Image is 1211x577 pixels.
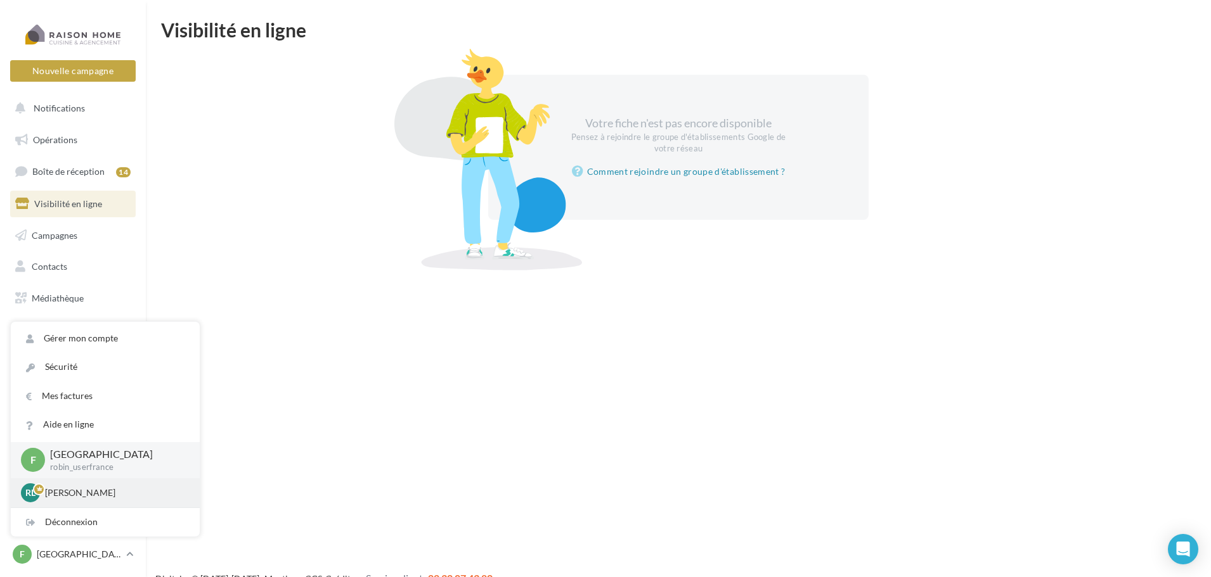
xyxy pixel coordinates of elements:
a: Boîte de réception14 [8,158,138,185]
a: Campagnes [8,222,138,249]
div: Pensez à rejoindre le groupe d'établissements Google de votre réseau [569,132,787,155]
a: Gérer mon compte [11,324,200,353]
a: Contacts [8,253,138,280]
span: Campagnes [32,229,77,240]
a: Opérations [8,127,138,153]
a: Aide en ligne [11,410,200,439]
a: Calendrier [8,317,138,343]
p: [PERSON_NAME] [45,486,185,499]
p: [GEOGRAPHIC_DATA] [50,447,179,462]
a: F [GEOGRAPHIC_DATA] [10,542,136,566]
a: Médiathèque [8,285,138,312]
a: Comment rejoindre un groupe d'établissement ? [572,164,786,179]
a: Sécurité [11,353,200,381]
p: robin_userfrance [50,462,179,473]
p: [GEOGRAPHIC_DATA] [37,548,121,561]
span: Contacts [32,261,67,272]
button: Nouvelle campagne [10,60,136,82]
span: Notifications [34,103,85,113]
div: Votre fiche n'est pas encore disponible [569,115,787,154]
div: Visibilité en ligne [161,20,1196,39]
span: F [30,453,36,467]
span: Visibilité en ligne [34,198,102,209]
div: 14 [116,167,131,177]
button: Notifications [8,95,133,122]
a: Visibilité en ligne [8,191,138,217]
span: Boîte de réception [32,166,105,177]
div: Déconnexion [11,508,200,536]
span: Médiathèque [32,293,84,303]
span: RL [25,486,36,499]
div: Open Intercom Messenger [1168,534,1198,564]
span: F [20,548,25,561]
a: Affiliés [8,348,138,371]
a: Mes factures [11,382,200,410]
span: Opérations [33,134,77,145]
